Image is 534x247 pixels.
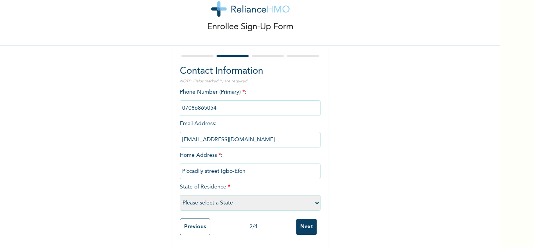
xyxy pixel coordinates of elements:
[180,153,321,174] span: Home Address :
[180,100,321,116] input: Enter Primary Phone Number
[180,132,321,147] input: Enter email Address
[210,223,296,231] div: 2 / 4
[180,89,321,111] span: Phone Number (Primary) :
[211,1,290,17] img: logo
[180,64,321,78] h2: Contact Information
[180,163,321,179] input: Enter home address
[207,21,294,34] p: Enrollee Sign-Up Form
[180,184,321,206] span: State of Residence
[180,78,321,84] p: NOTE: Fields marked (*) are required
[180,121,321,142] span: Email Address :
[296,219,317,235] input: Next
[180,219,210,235] input: Previous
